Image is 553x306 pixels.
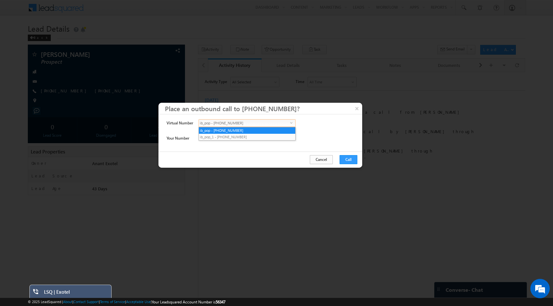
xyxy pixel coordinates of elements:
[42,57,98,62] span: Outbound Call
[32,5,81,15] div: All Selected
[290,121,295,124] span: select
[352,103,362,114] button: ×
[100,300,125,304] a: Terms of Service
[42,57,276,68] span: Did not answer a call by [PERSON_NAME] through 08046802144.
[42,76,98,81] span: Outbound Call
[28,299,225,305] span: © 2025 LeadSquared | | | | |
[63,300,72,304] a: About
[42,37,98,43] span: Outbound Call
[20,57,35,62] span: [DATE]
[20,76,35,82] span: [DATE]
[42,37,264,48] span: Failed to place a call from [PERSON_NAME] through 08046802144.
[126,300,151,304] a: Acceptable Use
[42,76,235,87] span: Was called by [PERSON_NAME] through 08046802144. Duration:1 second.
[6,5,29,15] span: Activity Type
[6,25,27,31] div: [DATE]
[199,134,295,140] li: ib_pop_1 - [PHONE_NUMBER]
[97,5,106,15] span: Time
[20,37,35,43] span: [DATE]
[34,7,53,13] div: All Selected
[20,45,39,50] span: 12:44 PM
[73,300,99,304] a: Contact Support
[165,103,362,114] h3: Place an outbound call to [PHONE_NUMBER]?
[310,155,333,164] button: Cancel
[44,289,107,298] div: LSQ | Exotel
[199,120,290,127] span: ib_pop - [PHONE_NUMBER]
[20,83,39,89] span: 12:36 PM
[216,300,225,304] span: 56347
[167,120,193,126] span: Virtual Number
[111,7,124,13] div: All Time
[152,300,225,304] span: Your Leadsquared Account Number is
[199,127,295,134] li: ib_pop - [PHONE_NUMBER]
[20,64,39,70] span: 12:39 PM
[340,155,357,164] button: Call
[167,135,189,141] span: Your Number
